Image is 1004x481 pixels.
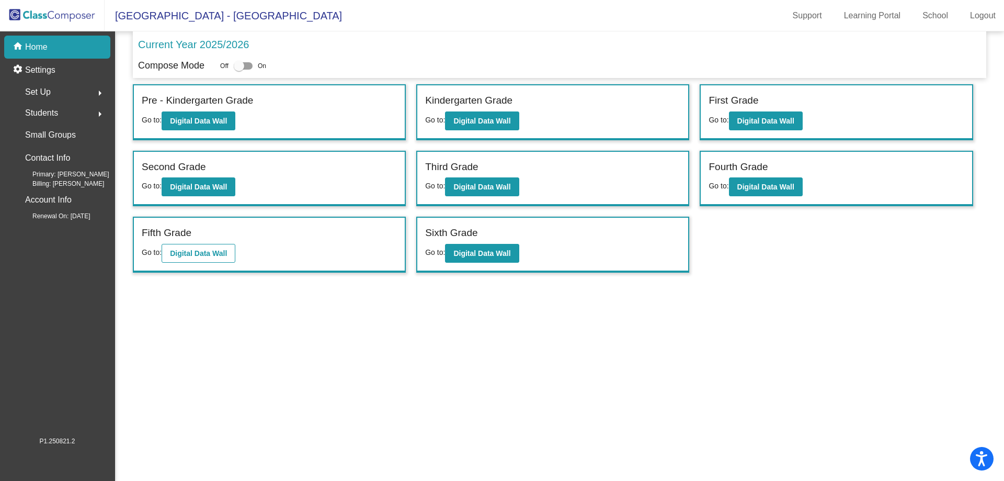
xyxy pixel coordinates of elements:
span: Students [25,106,58,120]
mat-icon: settings [13,64,25,76]
label: Second Grade [142,160,206,175]
b: Digital Data Wall [170,249,227,258]
b: Digital Data Wall [737,117,794,125]
b: Digital Data Wall [170,117,227,125]
button: Digital Data Wall [162,244,235,263]
span: Go to: [425,116,445,124]
label: First Grade [709,93,758,108]
b: Digital Data Wall [453,183,510,191]
p: Compose Mode [138,59,204,73]
span: [GEOGRAPHIC_DATA] - [GEOGRAPHIC_DATA] [105,7,342,24]
span: Primary: [PERSON_NAME] [16,170,109,179]
mat-icon: arrow_right [94,87,106,99]
button: Digital Data Wall [445,244,519,263]
span: Go to: [709,116,728,124]
a: Logout [962,7,1004,24]
b: Digital Data Wall [453,249,510,258]
a: Support [784,7,830,24]
p: Contact Info [25,151,70,165]
a: Learning Portal [836,7,909,24]
span: Go to: [142,116,162,124]
label: Third Grade [425,160,478,175]
span: Go to: [142,182,162,190]
button: Digital Data Wall [445,177,519,196]
button: Digital Data Wall [729,177,803,196]
label: Kindergarten Grade [425,93,512,108]
span: Off [220,61,229,71]
a: School [914,7,956,24]
p: Account Info [25,193,72,207]
p: Current Year 2025/2026 [138,37,249,52]
span: On [258,61,266,71]
button: Digital Data Wall [445,111,519,130]
button: Digital Data Wall [729,111,803,130]
p: Home [25,41,48,53]
b: Digital Data Wall [737,183,794,191]
span: Go to: [425,248,445,256]
p: Settings [25,64,55,76]
mat-icon: arrow_right [94,108,106,120]
label: Fourth Grade [709,160,768,175]
b: Digital Data Wall [453,117,510,125]
span: Billing: [PERSON_NAME] [16,179,104,188]
b: Digital Data Wall [170,183,227,191]
mat-icon: home [13,41,25,53]
span: Set Up [25,85,51,99]
label: Fifth Grade [142,226,191,241]
span: Renewal On: [DATE] [16,211,90,221]
span: Go to: [425,182,445,190]
button: Digital Data Wall [162,177,235,196]
label: Sixth Grade [425,226,477,241]
button: Digital Data Wall [162,111,235,130]
span: Go to: [142,248,162,256]
p: Small Groups [25,128,76,142]
label: Pre - Kindergarten Grade [142,93,253,108]
span: Go to: [709,182,728,190]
